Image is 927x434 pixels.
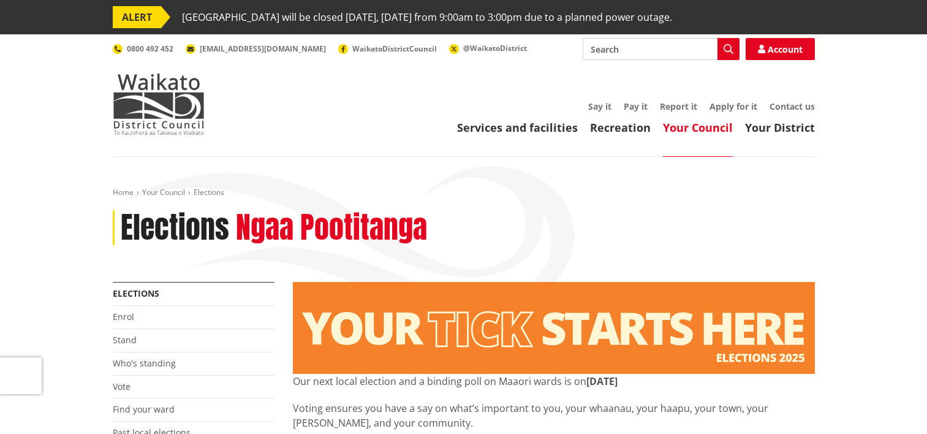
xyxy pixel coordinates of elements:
[113,187,134,197] a: Home
[586,375,618,388] strong: [DATE]
[663,120,733,135] a: Your Council
[113,311,134,322] a: Enrol
[121,210,229,246] h1: Elections
[746,38,815,60] a: Account
[457,120,578,135] a: Services and facilities
[113,44,173,54] a: 0800 492 452
[463,43,527,53] span: @WaikatoDistrict
[590,120,651,135] a: Recreation
[142,187,185,197] a: Your Council
[745,120,815,135] a: Your District
[113,287,159,299] a: Elections
[449,43,527,53] a: @WaikatoDistrict
[624,101,648,112] a: Pay it
[660,101,697,112] a: Report it
[200,44,326,54] span: [EMAIL_ADDRESS][DOMAIN_NAME]
[113,334,137,346] a: Stand
[194,187,224,197] span: Elections
[182,6,672,28] span: [GEOGRAPHIC_DATA] will be closed [DATE], [DATE] from 9:00am to 3:00pm due to a planned power outage.
[113,188,815,198] nav: breadcrumb
[113,381,131,392] a: Vote
[293,401,815,430] p: Voting ensures you have a say on what’s important to you, your whaanau, your haapu, your town, yo...
[293,374,815,389] p: Our next local election and a binding poll on Maaori wards is on
[709,101,757,112] a: Apply for it
[186,44,326,54] a: [EMAIL_ADDRESS][DOMAIN_NAME]
[583,38,740,60] input: Search input
[236,210,427,246] h2: Ngaa Pootitanga
[770,101,815,112] a: Contact us
[113,357,176,369] a: Who's standing
[588,101,611,112] a: Say it
[113,403,175,415] a: Find your ward
[352,44,437,54] span: WaikatoDistrictCouncil
[113,6,161,28] span: ALERT
[338,44,437,54] a: WaikatoDistrictCouncil
[113,74,205,135] img: Waikato District Council - Te Kaunihera aa Takiwaa o Waikato
[127,44,173,54] span: 0800 492 452
[293,282,815,374] img: Elections - Website banner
